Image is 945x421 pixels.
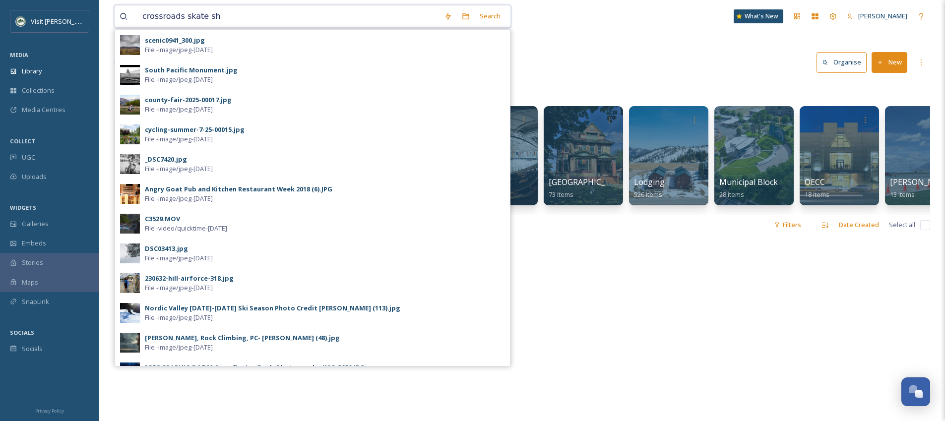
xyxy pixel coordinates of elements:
[120,333,140,353] img: 33cd45db-5c9e-4625-8a6b-355072194503.jpg
[145,75,213,84] span: File - image/jpeg - [DATE]
[137,5,439,27] input: Search your library
[120,35,140,55] img: 41eed0ba-8c97-413a-a394-07ff5bde25fa.jpg
[120,303,140,323] img: dbdcfc97-6587-462c-a7e7-26efb96b1d32.jpg
[145,36,205,45] div: scenic0941_300.jpg
[145,224,227,233] span: File - video/quicktime - [DATE]
[22,153,35,162] span: UGC
[858,11,907,20] span: [PERSON_NAME]
[145,134,213,144] span: File - image/jpeg - [DATE]
[145,164,213,174] span: File - image/jpeg - [DATE]
[145,343,213,352] span: File - image/jpeg - [DATE]
[22,239,46,248] span: Embeds
[549,177,629,187] span: [GEOGRAPHIC_DATA]
[145,274,234,283] div: 230632-hill-airforce-318.jpg
[22,297,49,306] span: SnapLink
[22,219,49,229] span: Galleries
[120,273,140,293] img: 7a03d105-45bf-4bd8-a100-2b7a20d93cdc.jpg
[22,258,43,267] span: Stories
[719,178,778,199] a: Municipal Block28 items
[145,45,213,55] span: File - image/jpeg - [DATE]
[634,178,665,199] a: Lodging526 items
[120,65,140,85] img: South%2520Pacific%2520Monument.jpg
[120,124,140,144] img: a64c7d7d-c8fc-44f2-ac95-ce21eedfb86b.jpg
[145,303,400,313] div: Nordic Valley [DATE]-[DATE] Ski Season Photo Credit [PERSON_NAME] (113).jpg
[120,154,140,174] img: 10ef5fbf-8bc6-480f-bae0-6a364c6ff2fa.jpg
[549,178,629,199] a: [GEOGRAPHIC_DATA]73 items
[16,16,26,26] img: Unknown.png
[549,190,573,199] span: 73 items
[22,105,65,115] span: Media Centres
[22,66,42,76] span: Library
[22,278,38,287] span: Maps
[120,214,140,234] img: 090c8d02-b75b-4f14-a46c-87ee5fc03d8e.jpg
[817,52,867,72] button: Organise
[35,404,64,416] a: Privacy Policy
[805,190,829,199] span: 18 items
[734,9,783,23] a: What's New
[769,215,806,235] div: Filters
[145,214,180,224] div: C3529.MOV
[10,204,36,211] span: WIDGETS
[10,329,34,336] span: SOCIALS
[145,194,213,203] span: File - image/jpeg - [DATE]
[475,6,505,26] div: Search
[145,283,213,293] span: File - image/jpeg - [DATE]
[120,95,140,115] img: b7e9ce0d-fbf9-4d4b-bef0-737fbc96da92.jpg
[31,16,94,26] span: Visit [PERSON_NAME]
[145,333,340,343] div: [PERSON_NAME], Rock Climbing, PC- [PERSON_NAME] (48).jpg
[10,51,28,59] span: MEDIA
[145,65,238,75] div: South Pacific Monument.jpg
[834,215,884,235] div: Date Created
[145,95,232,105] div: county-fair-2025-00017.jpg
[120,362,140,382] img: c1dc5fbe-8886-4bc6-85b7-bb5d51fcadd9.jpg
[145,155,187,164] div: _DSC7420.jpg
[145,313,213,322] span: File - image/jpeg - [DATE]
[120,184,140,204] img: 36e98271-c223-4514-b738-2e0efdb31e59.jpg
[872,52,907,72] button: New
[890,190,915,199] span: 13 items
[145,253,213,263] span: File - image/jpeg - [DATE]
[889,220,915,230] span: Select all
[120,243,140,263] img: 63cb4957-ed71-48a7-aa29-cf02a1615704.jpg
[719,190,744,199] span: 28 items
[145,184,332,194] div: Angry Goat Pub and Kitchen Restaurant Week 2018 (6).JPG
[719,177,778,187] span: Municipal Block
[634,190,662,199] span: 526 items
[805,178,829,199] a: OECC18 items
[634,177,665,187] span: Lodging
[35,408,64,414] span: Privacy Policy
[22,344,43,354] span: Socials
[145,125,245,134] div: cycling-summer-7-25-00015.jpg
[145,244,188,253] div: DSC03413.jpg
[145,363,365,372] div: [GEOGRAPHIC_DATA] Campfire Jay_Dash_Photography_IMG_5959.JPG
[114,220,130,230] span: 0 file s
[22,86,55,95] span: Collections
[145,105,213,114] span: File - image/jpeg - [DATE]
[901,377,930,406] button: Open Chat
[10,137,35,145] span: COLLECT
[805,177,825,187] span: OECC
[842,6,912,26] a: [PERSON_NAME]
[22,172,47,181] span: Uploads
